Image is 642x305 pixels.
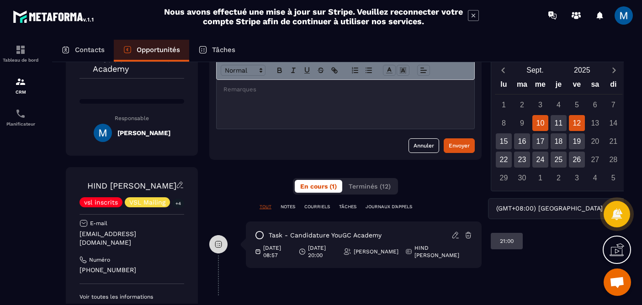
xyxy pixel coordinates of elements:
[260,204,271,210] p: TOUT
[300,183,337,190] span: En cours (1)
[488,198,626,219] div: Search for option
[15,108,26,119] img: scheduler
[551,115,567,131] div: 11
[269,231,382,240] p: task - Candidature YouGC Academy
[366,204,412,210] p: JOURNAUX D'APPELS
[2,58,39,63] p: Tableau de bord
[494,78,513,94] div: lu
[409,138,439,153] button: Annuler
[551,133,567,149] div: 18
[587,170,603,186] div: 4
[2,101,39,133] a: schedulerschedulerPlanificateur
[354,248,398,255] p: [PERSON_NAME]
[80,230,184,247] p: [EMAIL_ADDRESS][DOMAIN_NAME]
[531,78,549,94] div: me
[137,46,180,54] p: Opportunités
[129,199,165,205] p: VSL Mailing
[414,244,465,259] p: HIND [PERSON_NAME]
[496,170,512,186] div: 29
[2,89,39,95] p: CRM
[568,78,586,94] div: ve
[494,204,605,214] span: (GMT+08:00) [GEOGRAPHIC_DATA]
[89,256,110,263] p: Numéro
[586,78,604,94] div: sa
[605,97,621,113] div: 7
[514,115,530,131] div: 9
[349,183,391,190] span: Terminés (12)
[2,121,39,126] p: Planificateur
[263,244,292,259] p: [DATE] 08:57
[514,133,530,149] div: 16
[449,141,470,150] div: Envoyer
[587,133,603,149] div: 20
[532,133,548,149] div: 17
[495,78,623,186] div: Calendar wrapper
[15,76,26,87] img: formation
[304,204,330,210] p: COURRIELS
[189,40,244,62] a: Tâches
[496,97,512,113] div: 1
[308,244,336,259] p: [DATE] 20:00
[164,7,463,26] h2: Nous avons effectué une mise à jour sur Stripe. Veuillez reconnecter votre compte Stripe afin de ...
[496,133,512,149] div: 15
[569,97,585,113] div: 5
[551,152,567,168] div: 25
[87,181,176,190] a: HIND [PERSON_NAME]
[605,133,621,149] div: 21
[605,170,621,186] div: 5
[343,180,396,193] button: Terminés (12)
[587,115,603,131] div: 13
[532,152,548,168] div: 24
[117,129,170,137] h5: [PERSON_NAME]
[551,97,567,113] div: 4
[587,97,603,113] div: 6
[2,37,39,69] a: formationformationTableau de bord
[569,133,585,149] div: 19
[212,46,235,54] p: Tâches
[295,180,342,193] button: En cours (1)
[500,237,514,245] p: 21:00
[2,69,39,101] a: formationformationCRM
[84,199,118,205] p: vsl inscrits
[75,46,105,54] p: Contacts
[587,152,603,168] div: 27
[569,170,585,186] div: 3
[569,115,585,131] div: 12
[444,138,475,153] button: Envoyer
[495,97,623,186] div: Calendar days
[551,170,567,186] div: 2
[569,152,585,168] div: 26
[513,78,531,94] div: ma
[604,78,622,94] div: di
[514,97,530,113] div: 2
[604,268,631,296] div: Ouvrir le chat
[514,152,530,168] div: 23
[532,115,548,131] div: 10
[15,44,26,55] img: formation
[281,204,295,210] p: NOTES
[13,8,95,25] img: logo
[80,115,184,121] p: Responsable
[605,64,622,76] button: Next month
[532,97,548,113] div: 3
[605,115,621,131] div: 14
[114,40,189,62] a: Opportunités
[549,78,568,94] div: je
[558,62,605,78] button: Open years overlay
[495,64,512,76] button: Previous month
[90,220,107,227] p: E-mail
[172,199,184,208] p: +4
[52,40,114,62] a: Contacts
[80,293,184,300] p: Voir toutes les informations
[339,204,356,210] p: TÂCHES
[512,62,559,78] button: Open months overlay
[496,152,512,168] div: 22
[605,152,621,168] div: 28
[80,266,184,274] p: [PHONE_NUMBER]
[496,115,512,131] div: 8
[532,170,548,186] div: 1
[514,170,530,186] div: 30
